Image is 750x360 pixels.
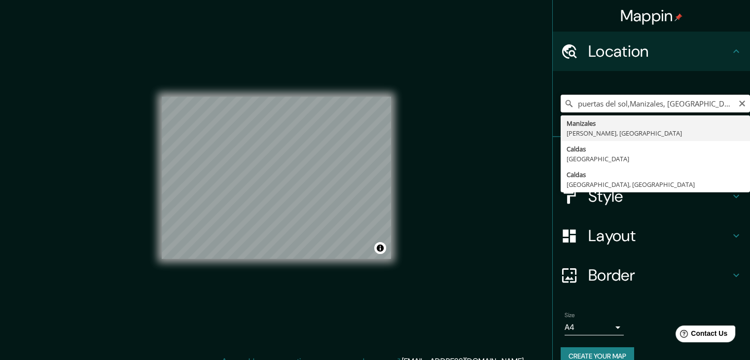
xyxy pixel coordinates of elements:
canvas: Map [162,97,391,259]
div: [GEOGRAPHIC_DATA] [567,154,744,164]
h4: Border [588,265,730,285]
div: Border [553,255,750,295]
input: Pick your city or area [561,95,750,112]
div: Caldas [567,144,744,154]
iframe: Help widget launcher [662,322,739,349]
h4: Layout [588,226,730,246]
button: Toggle attribution [374,242,386,254]
h4: Location [588,41,730,61]
div: [PERSON_NAME], [GEOGRAPHIC_DATA] [567,128,744,138]
label: Size [565,311,575,320]
div: Location [553,32,750,71]
div: Layout [553,216,750,255]
h4: Style [588,186,730,206]
button: Clear [738,98,746,108]
img: pin-icon.png [675,13,682,21]
div: Manizales [567,118,744,128]
div: Pins [553,137,750,177]
div: A4 [565,320,624,335]
div: [GEOGRAPHIC_DATA], [GEOGRAPHIC_DATA] [567,180,744,189]
div: Caldas [567,170,744,180]
div: Style [553,177,750,216]
h4: Mappin [620,6,683,26]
